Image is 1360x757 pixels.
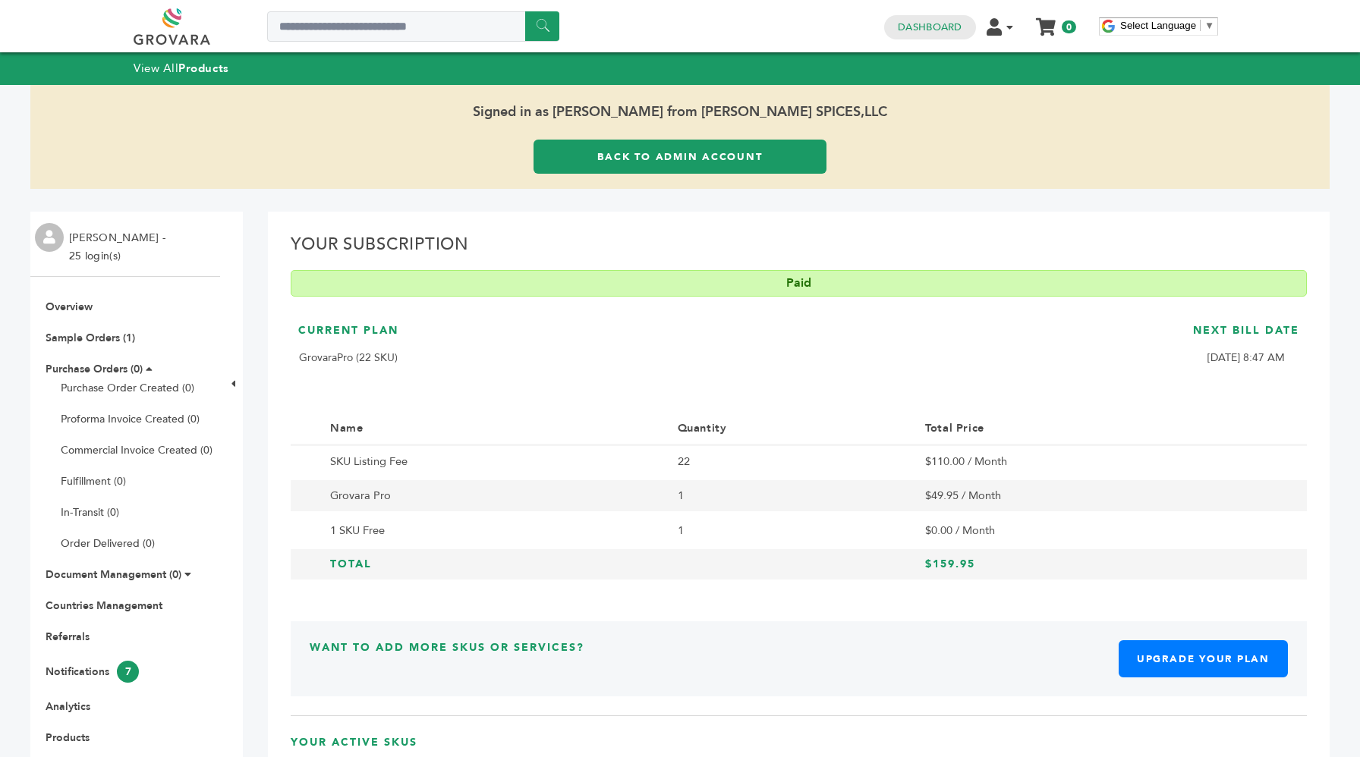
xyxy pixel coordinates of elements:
[61,474,126,488] a: Fulfillment (0)
[46,300,93,314] a: Overview
[1200,20,1201,31] span: ​
[30,85,1330,140] span: Signed in as [PERSON_NAME] from [PERSON_NAME] SPICES,LLC
[61,412,200,426] a: Proforma Invoice Created (0)
[46,331,135,345] a: Sample Orders (1)
[1119,640,1288,677] a: Upgrade Your Plan
[310,640,584,677] h3: Want to Add More SKUs or Services?
[46,664,139,679] a: Notifications7
[134,61,229,76] a: View AllProducts
[46,567,181,582] a: Document Management (0)
[46,730,90,745] a: Products
[1204,20,1214,31] span: ▼
[69,229,169,265] li: [PERSON_NAME] - 25 login(s)
[46,598,162,613] a: Countries Management
[178,61,228,76] strong: Products
[1120,20,1196,31] span: Select Language
[291,234,1307,263] h2: Your Subscription
[117,661,139,683] span: 7
[915,479,1278,513] td: $49.95 / Month
[46,362,143,376] a: Purchase Orders (0)
[925,557,1267,572] h3: $159.95
[1193,349,1299,367] p: [DATE] 8:47 AM
[1037,14,1055,30] a: My Cart
[667,479,915,513] td: 1
[61,505,119,520] a: In-Transit (0)
[915,413,1278,444] th: Total Price
[898,20,962,34] a: Dashboard
[320,513,667,547] td: 1 SKU Free
[667,413,915,444] th: Quantity
[667,513,915,547] td: 1
[267,11,559,42] input: Search a product or brand...
[320,444,667,478] td: SKU Listing Fee
[330,557,656,572] h3: Total
[915,513,1278,547] td: $0.00 / Month
[534,140,826,174] a: Back to Admin Account
[35,223,64,252] img: profile.png
[298,349,398,367] p: GrovaraPro (22 SKU)
[667,444,915,478] td: 22
[61,536,155,551] a: Order Delivered (0)
[298,323,398,350] h3: Current Plan
[1120,20,1214,31] a: Select Language​
[61,443,212,457] a: Commercial Invoice Created (0)
[61,381,194,395] a: Purchase Order Created (0)
[915,444,1278,478] td: $110.00 / Month
[786,275,811,291] b: Paid
[1193,323,1299,350] h3: Next Bill Date
[46,630,90,644] a: Referrals
[46,699,90,714] a: Analytics
[1062,20,1076,33] span: 0
[320,413,667,444] th: Name
[320,479,667,513] td: Grovara Pro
